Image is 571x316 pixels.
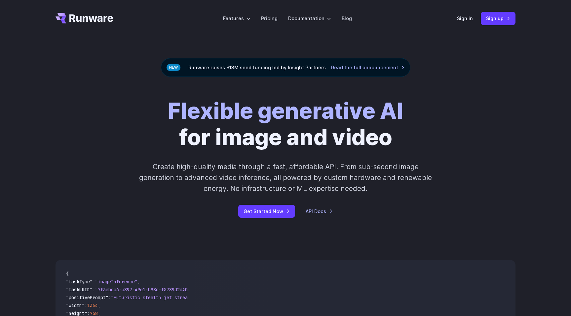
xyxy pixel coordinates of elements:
[168,98,403,151] h1: for image and video
[93,287,95,293] span: :
[161,58,410,77] div: Runware raises $13M seed funding led by Insight Partners
[66,295,108,300] span: "positivePrompt"
[342,15,352,22] a: Blog
[56,13,113,23] a: Go to /
[288,15,331,22] label: Documentation
[306,207,333,215] a: API Docs
[95,279,137,285] span: "imageInference"
[66,279,93,285] span: "taskType"
[87,302,98,308] span: 1344
[108,295,111,300] span: :
[457,15,473,22] a: Sign in
[331,64,405,71] a: Read the full announcement
[137,279,140,285] span: ,
[481,12,515,25] a: Sign up
[138,161,433,194] p: Create high-quality media through a fast, affordable API. From sub-second image generation to adv...
[85,302,87,308] span: :
[168,98,403,124] strong: Flexible generative AI
[93,279,95,285] span: :
[98,302,100,308] span: ,
[111,295,352,300] span: "Futuristic stealth jet streaking through a neon-lit cityscape with glowing purple exhaust"
[66,302,85,308] span: "width"
[66,287,93,293] span: "taskUUID"
[261,15,278,22] a: Pricing
[238,205,295,218] a: Get Started Now
[95,287,196,293] span: "7f3ebcb6-b897-49e1-b98c-f5789d2d40d7"
[223,15,250,22] label: Features
[66,271,69,277] span: {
